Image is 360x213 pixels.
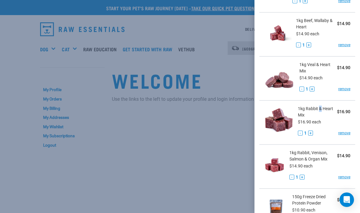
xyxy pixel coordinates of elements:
[298,131,303,135] button: -
[310,87,314,91] button: +
[306,43,311,47] button: +
[337,153,350,158] strong: $14.90
[289,150,337,162] span: 1kg Rabbit, Venison, Salmon & Organ Mix
[338,174,350,180] a: remove
[296,31,319,36] span: $14.90 each
[337,109,350,114] strong: $16.90
[264,150,285,181] img: Rabbit, Venison, Salmon & Organ Mix
[292,208,315,212] span: $10.90 each
[289,175,294,180] button: -
[298,106,337,118] span: 1kg Rabbit & Heart Mix
[338,86,350,92] a: remove
[300,175,305,180] button: +
[264,17,292,49] img: Beef, Wallaby & Heart
[298,119,321,124] span: $16.90 each
[306,86,308,92] span: 1
[337,197,350,202] strong: $10.90
[304,130,307,136] span: 1
[308,131,313,135] button: +
[296,17,337,30] span: 1kg Beef, Wallaby & Heart
[292,194,337,206] span: 150g Freeze Dried Protein Powder
[338,130,350,136] a: remove
[264,62,295,93] img: Veal & Heart Mix
[289,164,313,168] span: $14.90 each
[264,106,293,137] img: Rabbit & Heart Mix
[296,43,301,47] button: -
[338,42,350,48] a: remove
[302,42,305,48] span: 1
[339,192,354,207] div: Open Intercom Messenger
[296,174,298,180] span: 1
[299,62,337,74] span: 1kg Veal & Heart Mix
[299,87,304,91] button: -
[299,75,323,80] span: $14.90 each
[337,21,350,26] strong: $14.90
[337,65,350,70] strong: $14.90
